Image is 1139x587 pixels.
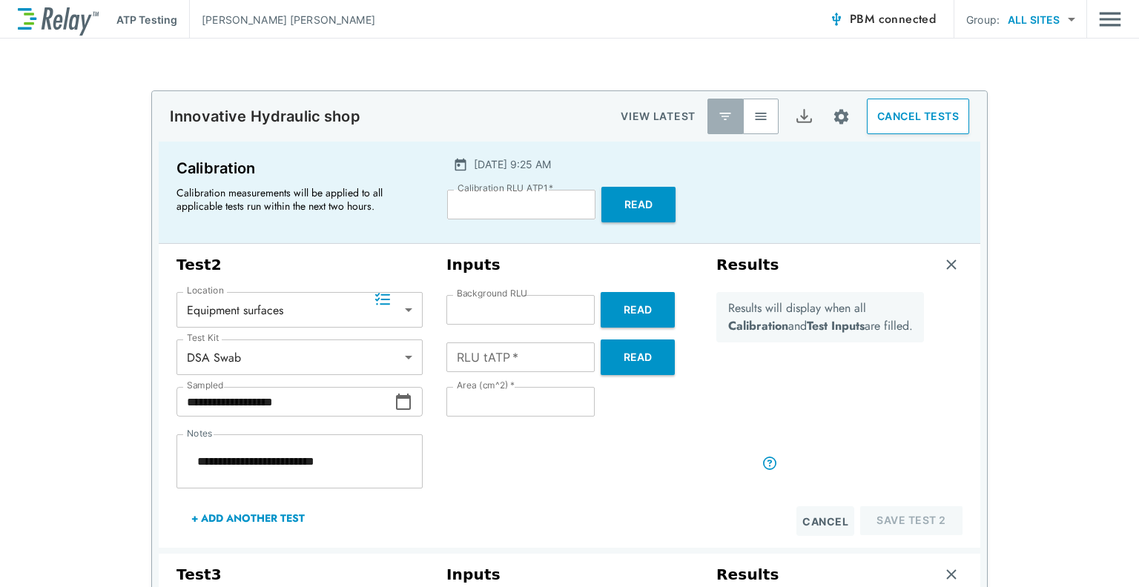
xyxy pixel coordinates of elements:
[176,500,320,536] button: + Add Another Test
[176,156,420,180] p: Calibration
[601,292,675,328] button: Read
[116,12,177,27] p: ATP Testing
[170,107,360,125] p: Innovative Hydraulic shop
[176,387,394,417] input: Choose date, selected date is Sep 23, 2025
[867,99,969,134] button: CANCEL TESTS
[850,9,936,30] span: PBM
[716,256,779,274] h3: Results
[718,109,733,124] img: Latest
[917,543,1124,576] iframe: Resource center
[716,566,779,584] h3: Results
[832,107,851,126] img: Settings Icon
[879,10,937,27] span: connected
[176,256,423,274] h3: Test 2
[474,156,551,172] p: [DATE] 9:25 AM
[966,12,1000,27] p: Group:
[453,157,468,172] img: Calender Icon
[187,285,224,296] label: Location
[18,4,99,36] img: LuminUltra Relay
[822,97,861,136] button: Site setup
[457,288,527,299] label: Background RLU
[753,109,768,124] img: View All
[1099,5,1121,33] img: Drawer Icon
[944,257,959,272] img: Remove
[202,12,375,27] p: [PERSON_NAME] [PERSON_NAME]
[795,107,813,126] img: Export Icon
[176,566,423,584] h3: Test 3
[187,428,212,439] label: Notes
[601,187,676,222] button: Read
[796,506,854,536] button: Cancel
[457,380,515,391] label: Area (cm^2)
[446,256,693,274] h3: Inputs
[807,317,865,334] b: Test Inputs
[786,99,822,134] button: Export
[829,12,844,27] img: Connected Icon
[823,4,942,34] button: PBM connected
[187,333,219,343] label: Test Kit
[621,107,696,125] p: VIEW LATEST
[458,183,553,193] label: Calibration RLU ATP1
[187,380,224,391] label: Sampled
[728,299,913,335] p: Results will display when all and are filled.
[1099,5,1121,33] button: Main menu
[176,342,423,372] div: DSA Swab
[601,339,675,375] button: Read
[176,295,423,325] div: Equipment surfaces
[176,186,414,213] p: Calibration measurements will be applied to all applicable tests run within the next two hours.
[728,317,788,334] b: Calibration
[446,566,693,584] h3: Inputs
